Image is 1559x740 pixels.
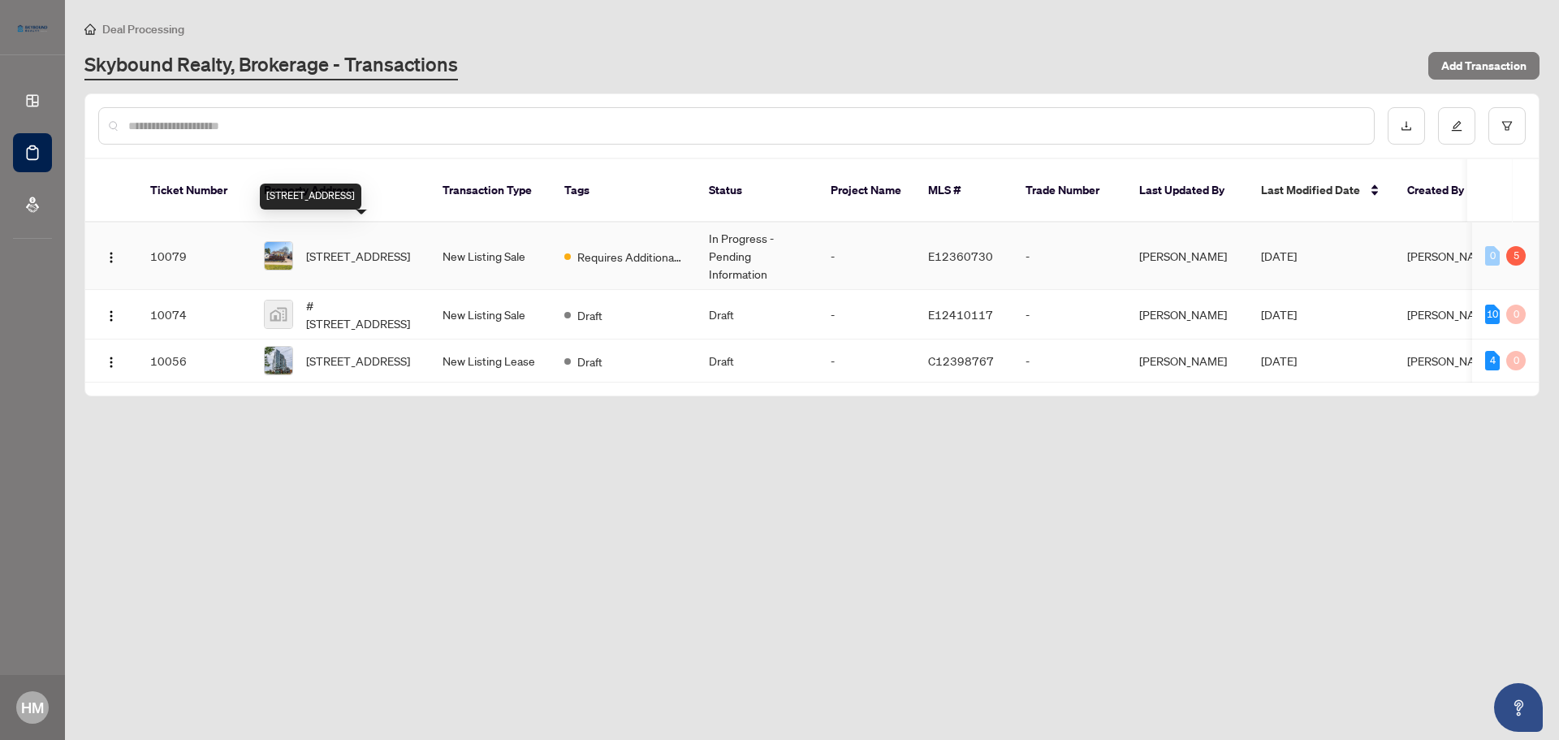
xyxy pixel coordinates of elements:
td: - [1013,290,1126,340]
th: Created By [1394,159,1492,223]
button: Open asap [1494,683,1543,732]
span: Last Modified Date [1261,181,1360,199]
img: thumbnail-img [265,242,292,270]
span: download [1401,120,1412,132]
span: E12410117 [928,307,993,322]
th: Transaction Type [430,159,551,223]
td: [PERSON_NAME] [1126,223,1248,290]
span: [STREET_ADDRESS] [306,352,410,370]
span: C12398767 [928,353,994,368]
th: Last Updated By [1126,159,1248,223]
td: Draft [696,340,818,383]
td: [PERSON_NAME] [1126,340,1248,383]
span: # [STREET_ADDRESS] [306,296,417,332]
span: Requires Additional Docs [577,248,683,266]
button: Add Transaction [1428,52,1540,80]
span: filter [1501,120,1513,132]
td: Draft [696,290,818,340]
img: Logo [105,251,118,264]
span: [PERSON_NAME] [1407,353,1495,368]
span: home [84,24,96,35]
span: [DATE] [1261,249,1297,263]
button: download [1388,107,1425,145]
img: Logo [105,309,118,322]
td: New Listing Sale [430,223,551,290]
span: [DATE] [1261,307,1297,322]
div: [STREET_ADDRESS] [260,184,361,210]
th: Last Modified Date [1248,159,1394,223]
img: Logo [105,356,118,369]
span: [STREET_ADDRESS] [306,247,410,265]
td: [PERSON_NAME] [1126,290,1248,340]
div: 0 [1485,246,1500,266]
button: Logo [98,301,124,327]
th: Tags [551,159,696,223]
td: 10074 [137,290,251,340]
div: 0 [1506,351,1526,370]
span: Draft [577,306,602,324]
button: Logo [98,348,124,374]
div: 10 [1485,305,1500,324]
td: 10079 [137,223,251,290]
img: thumbnail-img [265,347,292,374]
th: Ticket Number [137,159,251,223]
div: 0 [1506,305,1526,324]
td: - [1013,223,1126,290]
div: 5 [1506,246,1526,266]
td: - [818,340,915,383]
td: New Listing Sale [430,290,551,340]
span: Draft [577,353,602,370]
th: Property Address [251,159,430,223]
div: 4 [1485,351,1500,370]
td: In Progress - Pending Information [696,223,818,290]
span: Add Transaction [1441,53,1527,79]
td: New Listing Lease [430,340,551,383]
td: - [1013,340,1126,383]
th: MLS # [915,159,1013,223]
span: HM [21,696,44,719]
img: logo [13,20,52,37]
button: edit [1438,107,1475,145]
span: Deal Processing [102,22,184,37]
td: - [818,223,915,290]
th: Status [696,159,818,223]
td: - [818,290,915,340]
button: Logo [98,243,124,269]
th: Project Name [818,159,915,223]
span: edit [1451,120,1462,132]
span: [PERSON_NAME] [1407,307,1495,322]
td: 10056 [137,340,251,383]
span: [DATE] [1261,353,1297,368]
button: filter [1488,107,1526,145]
th: Trade Number [1013,159,1126,223]
img: thumbnail-img [265,301,292,328]
span: [PERSON_NAME] [1407,249,1495,263]
a: Skybound Realty, Brokerage - Transactions [84,51,458,80]
span: E12360730 [928,249,993,263]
